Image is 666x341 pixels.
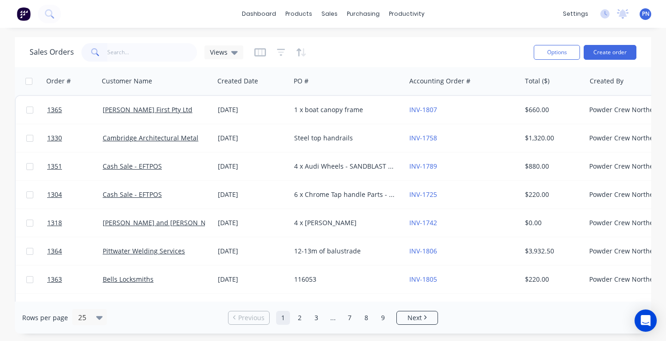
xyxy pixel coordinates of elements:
[30,48,74,57] h1: Sales Orders
[525,105,579,114] div: $660.00
[409,105,437,114] a: INV-1807
[218,275,287,284] div: [DATE]
[309,311,323,325] a: Page 3
[525,246,579,256] div: $3,932.50
[224,311,442,325] ul: Pagination
[47,96,103,124] a: 1365
[237,7,281,21] a: dashboard
[409,162,437,170] a: INV-1789
[47,105,62,114] span: 1365
[103,218,259,227] a: [PERSON_NAME] and [PERSON_NAME] Automotive
[47,265,103,293] a: 1363
[409,218,437,227] a: INV-1742
[294,162,397,171] div: 4 x Audi Wheels - SANDBLAST + SILVER PEARL
[584,45,636,60] button: Create order
[294,246,397,256] div: 12-13m of balustrade
[103,133,198,142] a: Cambridge Architectural Metal
[294,105,397,114] div: 1 x boat canopy frame
[409,246,437,255] a: INV-1806
[409,275,437,284] a: INV-1805
[103,162,162,170] a: Cash Sale - EFTPOS
[384,7,429,21] div: productivity
[281,7,317,21] div: products
[409,76,470,86] div: Accounting Order #
[525,133,579,143] div: $1,320.00
[409,190,437,199] a: INV-1725
[590,76,623,86] div: Created By
[103,246,185,255] a: Pittwater Welding Services
[407,313,422,322] span: Next
[218,246,287,256] div: [DATE]
[317,7,342,21] div: sales
[525,76,549,86] div: Total ($)
[107,43,197,62] input: Search...
[294,133,397,143] div: Steel top handrails
[294,218,397,227] div: 4 x [PERSON_NAME]
[47,152,103,180] a: 1351
[534,45,580,60] button: Options
[47,218,62,227] span: 1318
[342,7,384,21] div: purchasing
[47,237,103,265] a: 1364
[47,181,103,208] a: 1304
[359,311,373,325] a: Page 8
[210,47,228,57] span: Views
[17,7,31,21] img: Factory
[294,76,308,86] div: PO #
[218,133,287,143] div: [DATE]
[47,162,62,171] span: 1351
[47,246,62,256] span: 1364
[47,124,103,152] a: 1330
[228,313,269,322] a: Previous page
[409,133,437,142] a: INV-1758
[47,209,103,237] a: 1318
[525,218,579,227] div: $0.00
[326,311,340,325] a: Jump forward
[47,275,62,284] span: 1363
[525,275,579,284] div: $220.00
[47,133,62,143] span: 1330
[218,105,287,114] div: [DATE]
[46,76,71,86] div: Order #
[47,294,103,322] a: 1362
[47,190,62,199] span: 1304
[397,313,438,322] a: Next page
[218,218,287,227] div: [DATE]
[102,76,152,86] div: Customer Name
[22,313,68,322] span: Rows per page
[642,10,649,18] span: PN
[276,311,290,325] a: Page 1 is your current page
[218,162,287,171] div: [DATE]
[558,7,593,21] div: settings
[294,190,397,199] div: 6 x Chrome Tap handle Parts - [PERSON_NAME]
[103,190,162,199] a: Cash Sale - EFTPOS
[294,275,397,284] div: 116053
[103,275,154,284] a: Bells Locksmiths
[103,105,192,114] a: [PERSON_NAME] First Pty Ltd
[525,162,579,171] div: $880.00
[238,313,265,322] span: Previous
[217,76,258,86] div: Created Date
[525,190,579,199] div: $220.00
[635,309,657,332] div: Open Intercom Messenger
[343,311,357,325] a: Page 7
[376,311,390,325] a: Page 9
[218,190,287,199] div: [DATE]
[293,311,307,325] a: Page 2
